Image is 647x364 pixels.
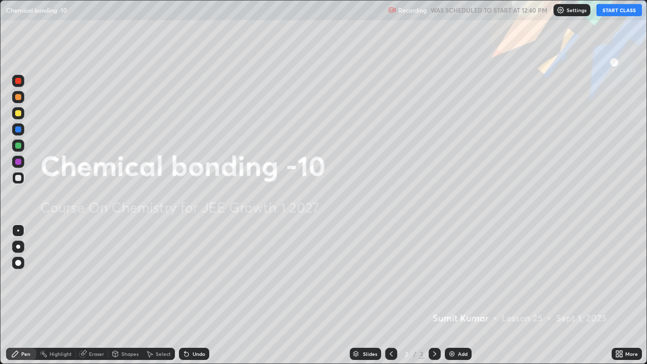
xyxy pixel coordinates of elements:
[431,6,547,15] h5: WAS SCHEDULED TO START AT 12:40 PM
[363,351,377,356] div: Slides
[401,351,411,357] div: 2
[567,8,586,13] p: Settings
[388,6,396,14] img: recording.375f2c34.svg
[625,351,638,356] div: More
[89,351,104,356] div: Eraser
[121,351,138,356] div: Shapes
[398,7,427,14] p: Recording
[596,4,642,16] button: START CLASS
[413,351,417,357] div: /
[193,351,205,356] div: Undo
[21,351,30,356] div: Pen
[458,351,468,356] div: Add
[448,350,456,358] img: add-slide-button
[156,351,171,356] div: Select
[50,351,72,356] div: Highlight
[557,6,565,14] img: class-settings-icons
[419,349,425,358] div: 2
[6,6,67,14] p: Chemical bonding -10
